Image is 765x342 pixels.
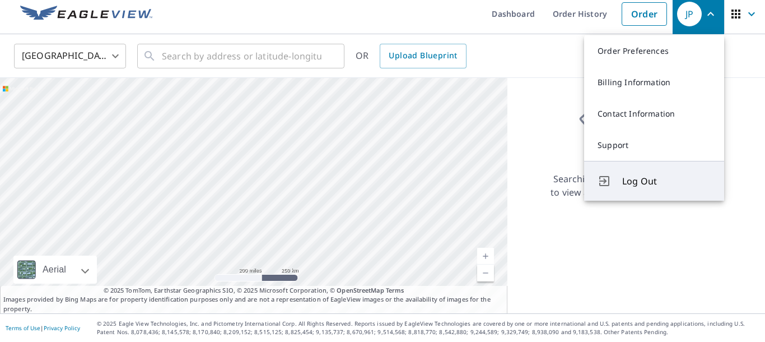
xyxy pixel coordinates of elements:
[622,174,711,188] span: Log Out
[39,256,69,284] div: Aerial
[97,320,759,336] p: © 2025 Eagle View Technologies, Inc. and Pictometry International Corp. All Rights Reserved. Repo...
[677,2,702,26] div: JP
[6,325,80,331] p: |
[44,324,80,332] a: Privacy Policy
[380,44,466,68] a: Upload Blueprint
[584,130,724,161] a: Support
[162,40,321,72] input: Search by address or latitude-longitude
[550,172,700,199] p: Searching for a property address to view a list of available products.
[584,35,724,67] a: Order Preferences
[386,286,404,294] a: Terms
[356,44,467,68] div: OR
[622,2,667,26] a: Order
[20,6,152,22] img: EV Logo
[337,286,384,294] a: OpenStreetMap
[14,40,126,72] div: [GEOGRAPHIC_DATA]
[6,324,40,332] a: Terms of Use
[389,49,457,63] span: Upload Blueprint
[584,98,724,130] a: Contact Information
[477,265,494,281] a: Current Level 5, Zoom Out
[584,67,724,98] a: Billing Information
[477,248,494,265] a: Current Level 5, Zoom In
[13,256,97,284] div: Aerial
[584,161,724,201] button: Log Out
[104,286,404,295] span: © 2025 TomTom, Earthstar Geographics SIO, © 2025 Microsoft Corporation, ©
